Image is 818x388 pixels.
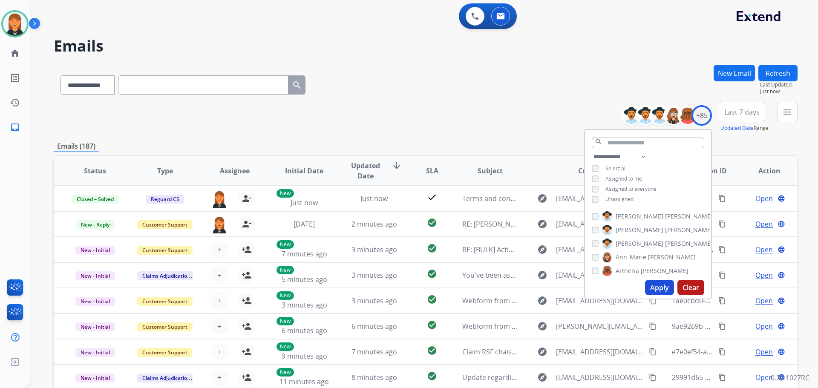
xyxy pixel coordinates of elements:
span: + [217,372,221,382]
span: [PERSON_NAME] [616,212,663,221]
span: e7e0ef54-ae31-4074-82be-2619787619e3 [672,347,802,356]
span: You've been assigned a new service order: 9c277ff4-e93b-4baa-9fb1-97e14d669ffc [462,270,724,280]
span: Last Updated: [760,81,798,88]
span: [PERSON_NAME] [665,226,713,234]
p: New [277,342,294,351]
span: [PERSON_NAME] [641,267,688,275]
span: Open [755,347,773,357]
mat-icon: menu [782,107,792,117]
span: Open [755,372,773,382]
mat-icon: arrow_downward [392,161,402,171]
span: [PERSON_NAME] [665,212,713,221]
mat-icon: check [427,192,437,202]
span: + [217,270,221,280]
span: Webform from [EMAIL_ADDRESS][DOMAIN_NAME] on [DATE] [462,296,655,305]
span: Assigned to everyone [605,185,657,193]
mat-icon: content_copy [649,297,657,305]
span: Customer Support [137,322,193,331]
button: New Email [714,65,755,81]
mat-icon: content_copy [649,322,657,330]
mat-icon: person_add [242,347,252,357]
span: 11 minutes ago [279,377,329,386]
p: New [277,240,294,249]
span: + [217,321,221,331]
mat-icon: check_circle [427,269,437,279]
span: 9 minutes ago [282,351,327,361]
mat-icon: person_add [242,270,252,280]
span: Just now [291,198,318,207]
span: RE: [PERSON_NAME] Claim # F36B1AF5-B426-45E4-9240-4AF5E14170E9 [462,219,686,229]
mat-icon: search [292,80,302,90]
span: Status [84,166,106,176]
span: + [217,347,221,357]
mat-icon: language [778,297,785,305]
span: Customer Support [137,246,193,255]
span: New - Initial [75,297,115,306]
span: [EMAIL_ADDRESS][DOMAIN_NAME] [556,372,644,382]
button: + [211,318,228,335]
span: 5 minutes ago [282,275,327,284]
span: 7 minutes ago [282,249,327,259]
p: New [277,317,294,325]
span: Select all [605,165,627,172]
span: Claim RSF chaise torn [462,347,531,356]
mat-icon: explore [537,219,547,229]
span: 9ae9269b-4bd3-4a50-a509-4ad64e665c9a [672,322,804,331]
span: [PERSON_NAME] [616,226,663,234]
button: + [211,343,228,360]
span: Open [755,270,773,280]
span: 3 minutes ago [351,296,397,305]
span: Updated Date [346,161,385,181]
span: SLA [426,166,438,176]
mat-icon: content_copy [718,297,726,305]
mat-icon: content_copy [718,220,726,228]
span: Open [755,219,773,229]
button: Refresh [758,65,798,81]
mat-icon: explore [537,321,547,331]
span: Subject [478,166,503,176]
mat-icon: language [778,195,785,202]
mat-icon: explore [537,347,547,357]
span: Range [720,124,769,132]
span: [DATE] [294,219,315,229]
p: Emails (187) [54,141,99,152]
mat-icon: explore [537,296,547,306]
mat-icon: home [10,48,20,58]
mat-icon: content_copy [718,374,726,381]
span: Customer Support [137,220,193,229]
span: Open [755,193,773,204]
span: New - Initial [75,322,115,331]
span: [EMAIL_ADDRESS][DOMAIN_NAME] [556,193,644,204]
button: Apply [645,280,674,295]
mat-icon: person_add [242,372,252,382]
mat-icon: check_circle [427,218,437,228]
mat-icon: person_remove [242,219,252,229]
mat-icon: language [778,271,785,279]
span: [PERSON_NAME] [665,239,713,248]
span: 7 minutes ago [351,347,397,356]
span: Just now [760,88,798,95]
span: Type [157,166,173,176]
span: Claims Adjudication [137,374,196,382]
span: 8 minutes ago [351,373,397,382]
mat-icon: content_copy [718,271,726,279]
span: Terms and conditions [462,194,533,203]
mat-icon: explore [537,193,547,204]
button: + [211,369,228,386]
span: Assignee [220,166,250,176]
span: 3 minutes ago [282,300,327,310]
span: 3 minutes ago [351,270,397,280]
button: Updated Date [720,125,754,132]
mat-icon: check_circle [427,243,437,253]
mat-icon: language [778,322,785,330]
span: New - Initial [75,271,115,280]
span: 1ae0cbd0-d357-4830-9e50-d09d4035c487 [672,296,804,305]
p: 0.20.1027RC [771,373,809,383]
span: [EMAIL_ADDRESS][DOMAIN_NAME] [556,219,644,229]
span: Closed – Solved [72,195,119,204]
span: New - Initial [75,374,115,382]
p: New [277,291,294,300]
mat-icon: explore [537,372,547,382]
span: Open [755,244,773,255]
mat-icon: history [10,98,20,108]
